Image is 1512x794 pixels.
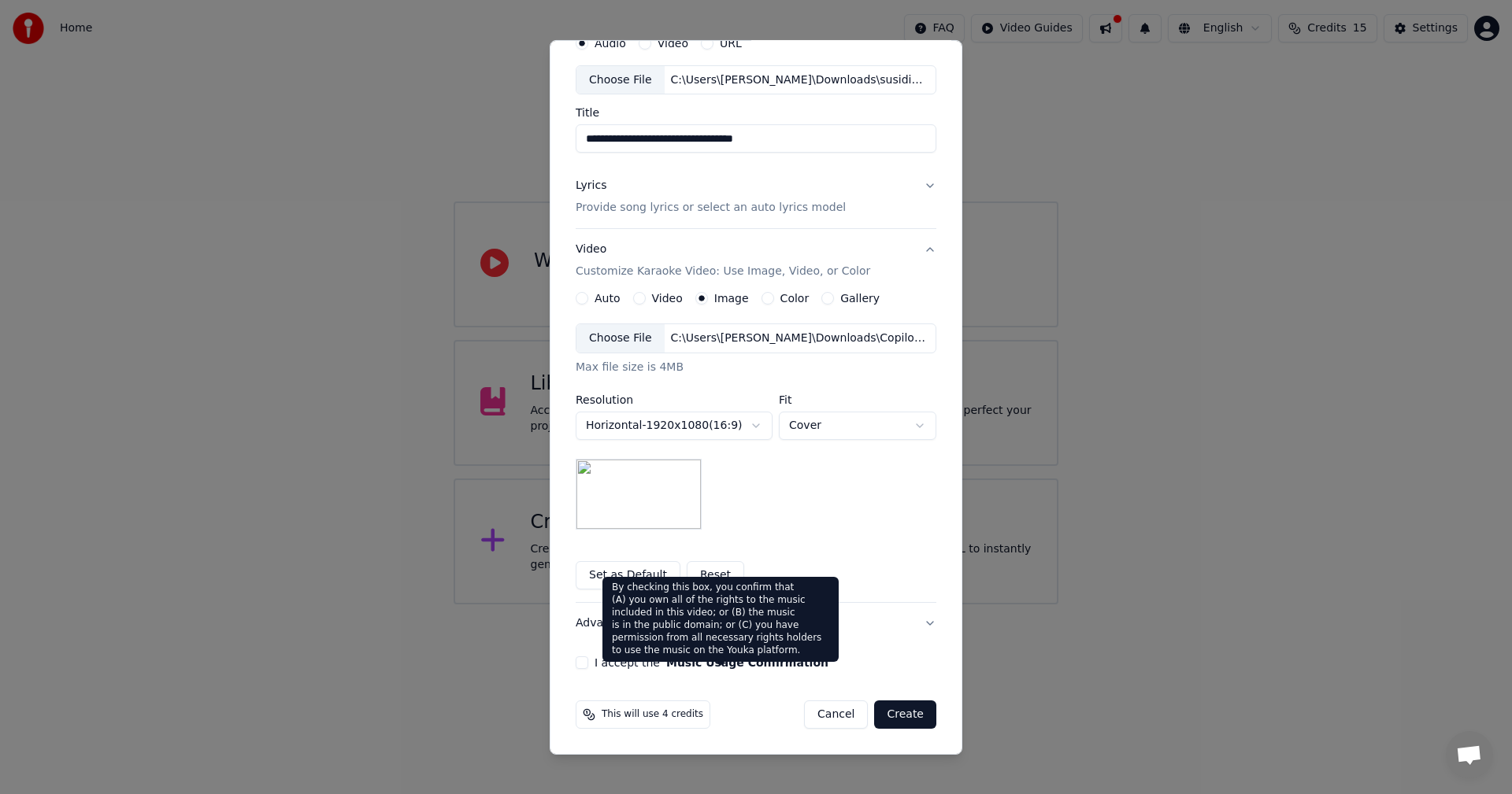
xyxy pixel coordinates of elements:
button: Create [874,700,936,729]
span: This will use 4 credits [602,708,703,721]
div: Choose File [576,65,665,94]
label: I accept the [595,657,828,668]
button: Set as Default [576,561,680,589]
button: Reset [687,561,744,589]
button: Advanced [576,603,936,644]
label: Image [714,293,749,304]
label: Auto [595,293,621,304]
button: VideoCustomize Karaoke Video: Use Image, Video, or Color [576,229,936,292]
div: VideoCustomize Karaoke Video: Use Image, Video, or Color [576,292,936,602]
div: Max file size is 4MB [576,360,936,375]
p: Customize Karaoke Video: Use Image, Video, or Color [576,264,870,279]
label: URL [720,37,742,48]
label: Fit [779,394,936,405]
div: Choose File [576,324,665,353]
label: Video [652,293,683,304]
button: Cancel [804,700,868,729]
label: Video [658,37,688,48]
label: Resolution [576,394,773,405]
label: Title [576,107,936,118]
label: Gallery [840,293,880,304]
button: I accept the [666,657,828,668]
div: C:\Users\[PERSON_NAME]\Downloads\susidi-sterplyat-divchina-z-pornhabu.mp3 [665,72,932,87]
button: LyricsProvide song lyrics or select an auto lyrics model [576,165,936,228]
div: C:\Users\[PERSON_NAME]\Downloads\Copilot_20250924_200206.png [665,331,932,346]
div: By checking this box, you confirm that (A) you own all of the rights to the music included in thi... [602,577,839,662]
div: Video [576,242,870,279]
div: Lyrics [576,178,606,194]
label: Audio [595,37,626,48]
p: Provide song lyrics or select an auto lyrics model [576,200,846,216]
label: Color [780,293,810,304]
